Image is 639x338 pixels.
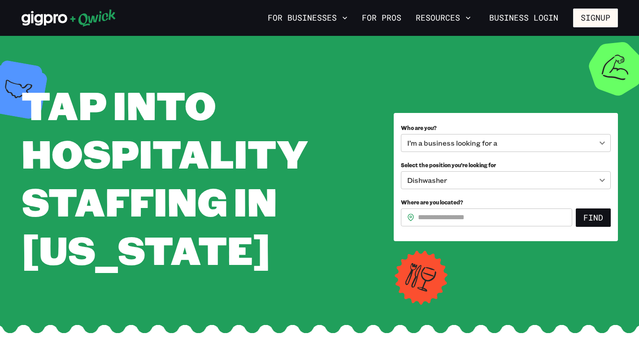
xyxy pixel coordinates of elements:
[358,10,405,26] a: For Pros
[401,124,437,131] span: Who are you?
[401,161,496,169] span: Select the position you’re looking for
[573,9,618,27] button: Signup
[401,134,611,152] div: I’m a business looking for a
[264,10,351,26] button: For Businesses
[22,79,308,275] span: Tap into Hospitality Staffing in [US_STATE]
[412,10,474,26] button: Resources
[401,171,611,189] div: Dishwasher
[576,208,611,227] button: Find
[401,199,463,206] span: Where are you located?
[482,9,566,27] a: Business Login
